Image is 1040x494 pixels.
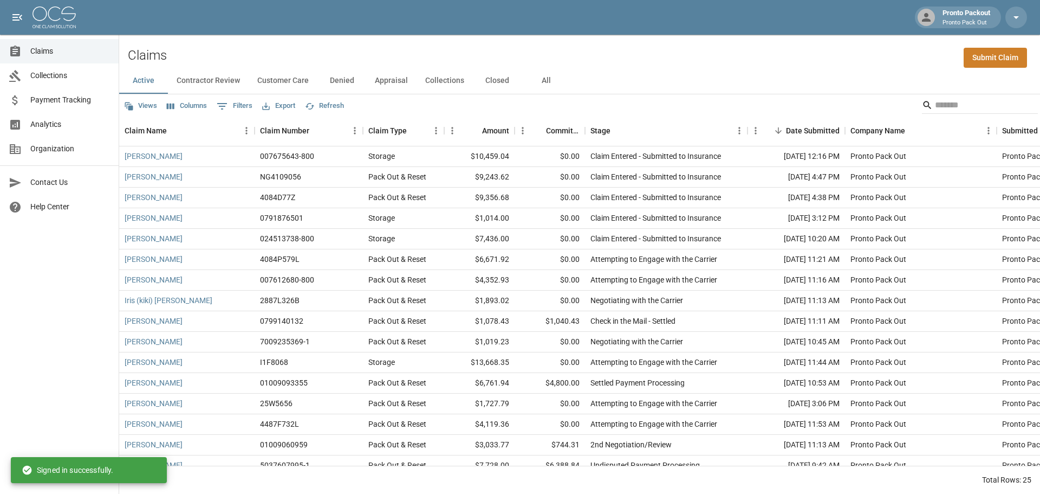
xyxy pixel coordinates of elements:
div: Pronto Pack Out [850,336,906,347]
p: Pronto Pack Out [942,18,990,28]
div: [DATE] 12:16 PM [747,146,845,167]
button: Sort [610,123,626,138]
div: Negotiating with the Carrier [590,295,683,306]
button: Closed [473,68,522,94]
button: Menu [980,123,997,139]
div: 4084P579L [260,254,300,265]
button: Refresh [302,98,347,114]
a: [PERSON_NAME] [125,213,183,223]
a: [PERSON_NAME] [125,398,183,409]
div: 2nd Negotiation/Review [590,439,672,450]
div: Claim Name [125,116,167,146]
a: [PERSON_NAME] [125,439,183,450]
div: Pack Out & Reset [368,192,426,203]
div: [DATE] 10:20 AM [747,229,845,249]
button: Collections [417,68,473,94]
button: Denied [317,68,366,94]
div: Pack Out & Reset [368,316,426,326]
div: Storage [368,233,395,244]
button: Sort [167,123,182,138]
div: Amount [444,116,515,146]
div: Company Name [845,116,997,146]
div: Pronto Pack Out [850,398,906,409]
div: NG4109056 [260,171,301,182]
div: $0.00 [515,229,585,249]
div: $1,040.43 [515,311,585,332]
div: Total Rows: 25 [982,474,1031,485]
div: Settled Payment Processing [590,377,685,388]
div: Pronto Pack Out [850,419,906,429]
span: Payment Tracking [30,94,110,106]
div: Date Submitted [786,116,840,146]
div: 007675643-800 [260,151,314,162]
div: Claim Entered - Submitted to Insurance [590,151,721,162]
div: [DATE] 3:06 PM [747,394,845,414]
div: Attempting to Engage with the Carrier [590,398,717,409]
a: [PERSON_NAME] [125,192,183,203]
div: 2887L326B [260,295,300,306]
div: $0.00 [515,249,585,270]
div: Pronto Pack Out [850,377,906,388]
div: $0.00 [515,291,585,311]
div: Negotiating with the Carrier [590,336,683,347]
div: Storage [368,213,395,223]
button: Sort [309,123,324,138]
div: Pronto Pack Out [850,192,906,203]
div: Stage [590,116,610,146]
div: Pronto Packout [938,8,994,27]
a: [PERSON_NAME] [125,171,183,182]
div: I1F8068 [260,357,288,368]
div: [DATE] 11:53 AM [747,414,845,435]
div: [DATE] 10:45 AM [747,332,845,352]
div: Pronto Pack Out [850,274,906,285]
button: Menu [444,123,460,139]
div: Pack Out & Reset [368,398,426,409]
button: All [522,68,570,94]
div: Pronto Pack Out [850,439,906,450]
a: [PERSON_NAME] [125,377,183,388]
button: Customer Care [249,68,317,94]
button: Sort [771,123,786,138]
div: $0.00 [515,167,585,188]
div: [DATE] 4:47 PM [747,167,845,188]
button: Sort [407,123,422,138]
button: Menu [731,123,747,139]
div: Committed Amount [546,116,580,146]
div: Storage [368,151,395,162]
div: Company Name [850,116,905,146]
div: 01009093355 [260,377,308,388]
button: Select columns [164,98,210,114]
button: Menu [238,123,255,139]
div: Pronto Pack Out [850,213,906,223]
div: Attempting to Engage with the Carrier [590,274,717,285]
div: [DATE] 4:38 PM [747,188,845,208]
div: 01009060959 [260,439,308,450]
div: Attempting to Engage with the Carrier [590,254,717,265]
div: Pack Out & Reset [368,377,426,388]
div: $744.31 [515,435,585,455]
span: Analytics [30,119,110,130]
div: Claim Entered - Submitted to Insurance [590,171,721,182]
div: Date Submitted [747,116,845,146]
div: $9,356.68 [444,188,515,208]
div: [DATE] 11:13 AM [747,435,845,455]
div: $7,728.00 [444,455,515,476]
div: Committed Amount [515,116,585,146]
button: Sort [531,123,546,138]
div: $0.00 [515,414,585,435]
div: $0.00 [515,208,585,229]
div: Pronto Pack Out [850,254,906,265]
a: [PERSON_NAME] [125,254,183,265]
button: open drawer [6,7,28,28]
div: Storage [368,357,395,368]
div: Undisputed Payment Processing [590,460,700,471]
div: $3,033.77 [444,435,515,455]
div: 007612680-800 [260,274,314,285]
button: Appraisal [366,68,417,94]
div: $9,243.62 [444,167,515,188]
div: $4,119.36 [444,414,515,435]
button: Menu [747,123,764,139]
div: $4,800.00 [515,373,585,394]
div: Claim Entered - Submitted to Insurance [590,233,721,244]
div: Pack Out & Reset [368,171,426,182]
